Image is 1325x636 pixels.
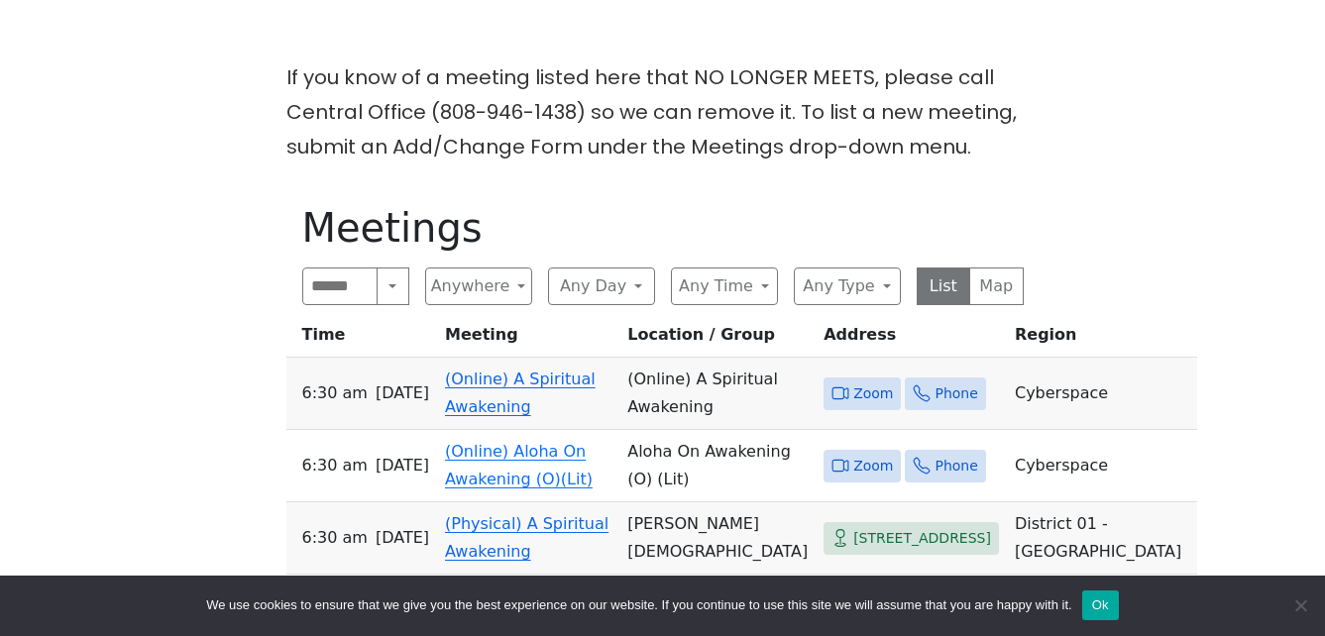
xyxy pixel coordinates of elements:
span: Zoom [853,454,893,478]
span: No [1290,595,1310,615]
span: 6:30 AM [302,524,368,552]
button: Anywhere [425,267,532,305]
th: Meeting [437,321,619,358]
td: (Online) A Spiritual Awakening [619,358,816,430]
td: [PERSON_NAME][DEMOGRAPHIC_DATA] [619,502,816,575]
button: Ok [1082,590,1119,620]
td: Cyberspace [1007,358,1197,430]
td: Aloha On Awakening (O) (Lit) [619,430,816,502]
p: If you know of a meeting listed here that NO LONGER MEETS, please call Central Office (808-946-14... [286,60,1040,164]
td: District 01 - [GEOGRAPHIC_DATA] [1007,502,1197,575]
button: Any Time [671,267,778,305]
span: 6:30 AM [302,452,368,479]
button: Any Type [794,267,901,305]
h1: Meetings [302,204,1024,252]
button: List [917,267,971,305]
button: Search [377,267,408,305]
th: Region [1007,321,1197,358]
span: [DATE] [376,524,429,552]
span: 6:30 AM [302,379,368,407]
button: Any Day [548,267,655,305]
a: (Physical) A Spiritual Awakening [445,514,608,561]
span: [STREET_ADDRESS] [853,526,991,551]
td: Cyberspace [1007,430,1197,502]
span: Phone [935,381,977,406]
a: (Online) A Spiritual Awakening [445,370,596,416]
span: [DATE] [376,379,429,407]
span: Zoom [853,381,893,406]
span: [DATE] [376,452,429,479]
input: Search [302,267,379,305]
span: We use cookies to ensure that we give you the best experience on our website. If you continue to ... [206,595,1071,615]
button: Map [969,267,1024,305]
th: Location / Group [619,321,816,358]
a: (Online) Aloha On Awakening (O)(Lit) [445,442,593,488]
th: Address [816,321,1007,358]
th: Time [286,321,438,358]
span: Phone [935,454,977,478]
